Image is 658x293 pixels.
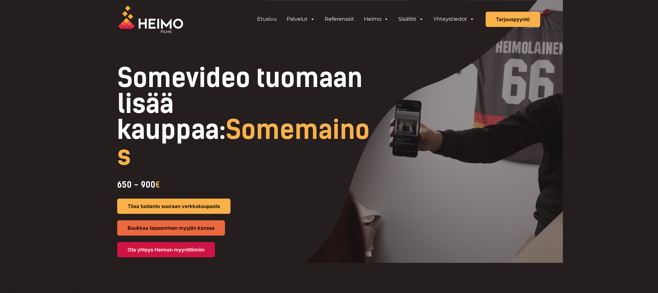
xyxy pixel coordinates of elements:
[249,13,482,26] aside: Header Widget 1
[128,204,220,209] span: Tilaa tuotanto suoraan verkkokaupasta
[155,180,160,189] span: €
[282,13,320,26] a: Palvelut
[117,177,373,192] div: 650 - 900
[128,247,205,252] span: Ota yhteys Heimon myyntitiimiin
[393,13,428,26] a: Sisällöt
[486,12,540,27] a: Tarjouspyyntö
[428,13,479,26] a: Yhteystiedot
[117,199,230,214] a: Tilaa tuotanto suoraan verkkokaupasta
[117,242,215,257] a: Ota yhteys Heimon myyntitiimiin
[118,6,183,33] img: Heimo Filmsin logo
[117,114,370,171] span: Somemainos
[320,13,359,26] a: Referenssit
[252,13,282,26] a: Etusivu
[117,220,225,236] a: Buukkaa tapaaminen myyjän kanssa
[128,226,215,230] span: Buukkaa tapaaminen myyjän kanssa
[117,65,373,169] h1: Somevideo tuomaan lisää kauppaa:
[359,13,393,26] a: Heimo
